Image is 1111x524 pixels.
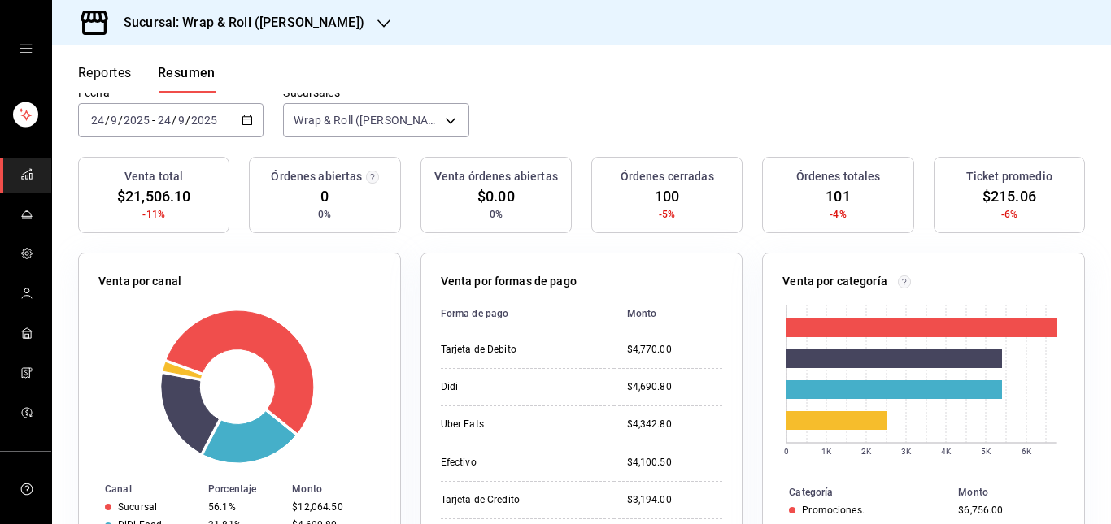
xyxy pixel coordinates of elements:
div: 56.1% [208,501,279,513]
th: Canal [79,480,202,498]
span: $21,506.10 [117,185,190,207]
h3: Órdenes abiertas [271,168,362,185]
text: 0 [784,447,789,456]
text: 6K [1022,447,1032,456]
span: 101 [826,185,850,207]
h3: Órdenes totales [796,168,881,185]
div: Uber Eats [441,418,601,431]
button: Reportes [78,65,132,93]
span: $215.06 [982,185,1036,207]
div: $4,770.00 [627,343,723,357]
input: ---- [190,114,218,127]
span: $0.00 [477,185,515,207]
text: 3K [901,447,912,456]
h3: Órdenes cerradas [621,168,714,185]
span: / [105,114,110,127]
span: 0% [318,207,331,222]
th: Monto [952,483,1084,501]
input: ---- [123,114,150,127]
input: -- [157,114,172,127]
span: -6% [1001,207,1017,222]
div: navigation tabs [78,65,216,93]
div: Sucursal [118,501,157,513]
div: $4,100.50 [627,456,723,470]
span: -11% [142,207,165,222]
div: Promociones. [802,505,865,516]
span: - [152,114,155,127]
div: Tarjeta de Credito [441,493,601,507]
div: Didi [441,380,601,394]
h3: Venta total [124,168,183,185]
span: / [172,114,176,127]
span: Wrap & Roll ([PERSON_NAME]) [294,112,438,128]
div: Tarjeta de Debito [441,343,601,357]
p: Venta por formas de pago [441,273,577,290]
p: Venta por canal [98,273,181,290]
span: 0% [490,207,503,222]
span: / [185,114,190,127]
input: -- [177,114,185,127]
h3: Sucursal: Wrap & Roll ([PERSON_NAME]) [111,13,364,32]
th: Monto [614,297,723,331]
text: 2K [861,447,872,456]
input: -- [90,114,105,127]
text: 4K [941,447,952,456]
p: Venta por categoría [782,273,887,290]
h3: Venta órdenes abiertas [434,168,558,185]
th: Monto [285,480,399,498]
div: $3,194.00 [627,493,723,507]
span: -5% [659,207,675,222]
span: / [118,114,123,127]
th: Categoría [763,483,952,501]
div: $4,342.80 [627,418,723,431]
div: Efectivo [441,456,601,470]
div: $12,064.50 [292,501,373,513]
h3: Ticket promedio [966,168,1052,185]
span: 0 [320,185,329,207]
th: Porcentaje [202,480,285,498]
span: -4% [830,207,846,222]
th: Forma de pago [441,297,614,331]
text: 1K [821,447,832,456]
button: open drawer [20,42,33,55]
input: -- [110,114,118,127]
div: $4,690.80 [627,380,723,394]
div: $6,756.00 [958,505,1058,516]
text: 5K [981,447,991,456]
label: Fecha [78,87,264,98]
span: 100 [655,185,679,207]
button: Resumen [158,65,216,93]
